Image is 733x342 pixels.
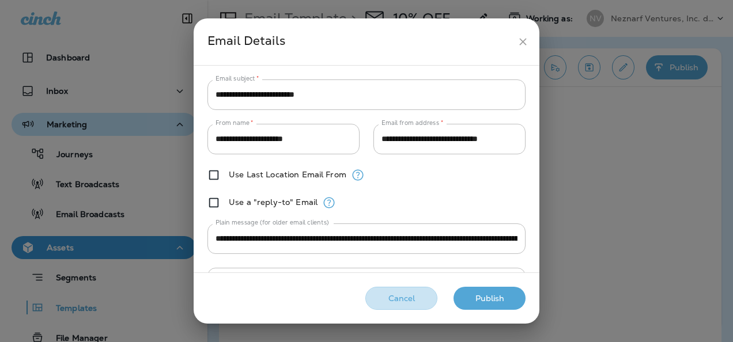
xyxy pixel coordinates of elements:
label: Plain message (for older email clients) [216,218,329,227]
label: Use Last Location Email From [229,170,346,179]
label: Email subject [216,74,259,83]
button: Cancel [365,287,437,310]
button: Publish [454,287,526,310]
button: close [512,31,534,52]
label: Use a "reply-to" Email [229,197,318,207]
label: From name [216,119,254,127]
label: Email from address [381,119,443,127]
div: Email Details [207,31,512,52]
